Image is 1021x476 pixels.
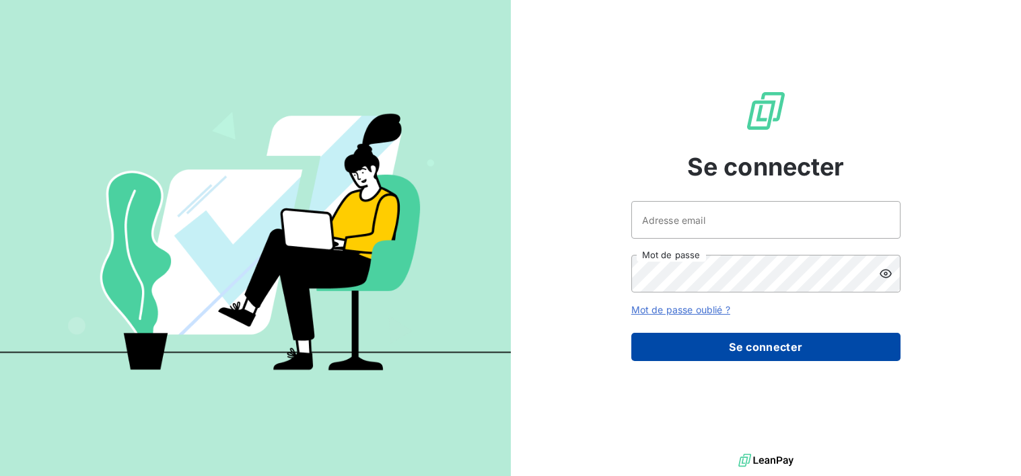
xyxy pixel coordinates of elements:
[687,149,845,185] span: Se connecter
[744,89,787,132] img: Logo LeanPay
[631,333,901,361] button: Se connecter
[738,450,794,471] img: logo
[631,304,730,315] a: Mot de passe oublié ?
[631,201,901,239] input: placeholder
